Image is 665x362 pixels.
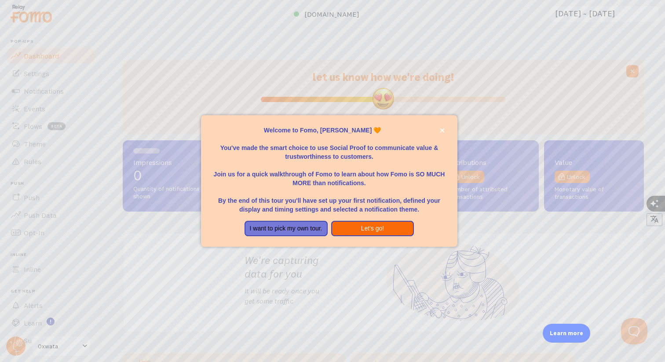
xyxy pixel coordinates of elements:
p: You've made the smart choice to use Social Proof to communicate value & trustworthiness to custom... [212,135,447,161]
p: Join us for a quick walkthrough of Fomo to learn about how Fomo is SO MUCH MORE than notifications. [212,161,447,187]
div: Welcome to Fomo, WATARU TAKAMINE 🧡You&amp;#39;ve made the smart choice to use Social Proof to com... [201,115,457,247]
button: Let's go! [331,221,414,237]
p: By the end of this tour you'll have set up your first notification, defined your display and timi... [212,187,447,214]
p: Learn more [550,329,583,337]
div: Learn more [543,324,590,343]
button: I want to pick my own tour. [245,221,328,237]
button: close, [438,126,447,135]
p: Welcome to Fomo, [PERSON_NAME] 🧡 [212,126,447,135]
